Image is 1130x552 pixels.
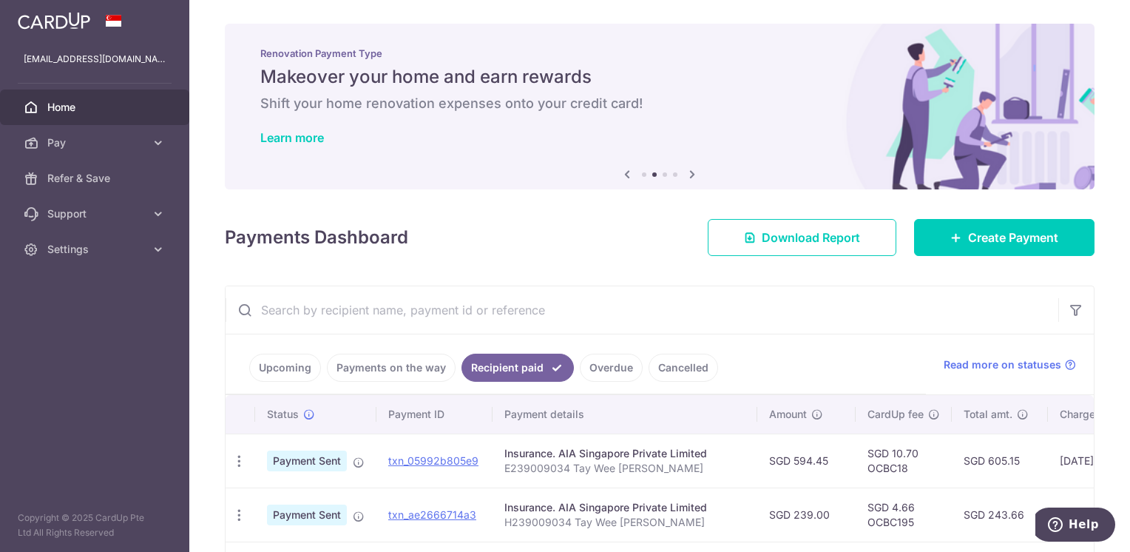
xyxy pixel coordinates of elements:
[504,461,745,476] p: E239009034 Tay Wee [PERSON_NAME]
[580,354,643,382] a: Overdue
[327,354,456,382] a: Payments on the way
[260,95,1059,112] h6: Shift your home renovation expenses onto your credit card!
[968,229,1058,246] span: Create Payment
[249,354,321,382] a: Upcoming
[856,488,952,542] td: SGD 4.66 OCBC195
[504,515,745,530] p: H239009034 Tay Wee [PERSON_NAME]
[267,451,347,471] span: Payment Sent
[757,488,856,542] td: SGD 239.00
[225,224,408,251] h4: Payments Dashboard
[757,434,856,488] td: SGD 594.45
[504,500,745,515] div: Insurance. AIA Singapore Private Limited
[944,357,1061,372] span: Read more on statuses
[260,65,1059,89] h5: Makeover your home and earn rewards
[461,354,574,382] a: Recipient paid
[504,446,745,461] div: Insurance. AIA Singapore Private Limited
[856,434,952,488] td: SGD 10.70 OCBC18
[47,171,145,186] span: Refer & Save
[1035,508,1115,545] iframe: Opens a widget where you can find more information
[708,219,896,256] a: Download Report
[260,47,1059,59] p: Renovation Payment Type
[952,434,1048,488] td: SGD 605.15
[226,286,1058,334] input: Search by recipient name, payment id or reference
[47,206,145,221] span: Support
[762,229,860,246] span: Download Report
[649,354,718,382] a: Cancelled
[47,100,145,115] span: Home
[1060,407,1120,422] span: Charge date
[867,407,924,422] span: CardUp fee
[225,24,1095,189] img: Renovation banner
[47,135,145,150] span: Pay
[952,488,1048,542] td: SGD 243.66
[24,52,166,67] p: [EMAIL_ADDRESS][DOMAIN_NAME]
[260,130,324,145] a: Learn more
[388,454,478,467] a: txn_05992b805e9
[914,219,1095,256] a: Create Payment
[267,505,347,525] span: Payment Sent
[47,242,145,257] span: Settings
[493,395,757,434] th: Payment details
[964,407,1012,422] span: Total amt.
[388,508,476,521] a: txn_ae2666714a3
[769,407,807,422] span: Amount
[944,357,1076,372] a: Read more on statuses
[267,407,299,422] span: Status
[376,395,493,434] th: Payment ID
[18,12,90,30] img: CardUp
